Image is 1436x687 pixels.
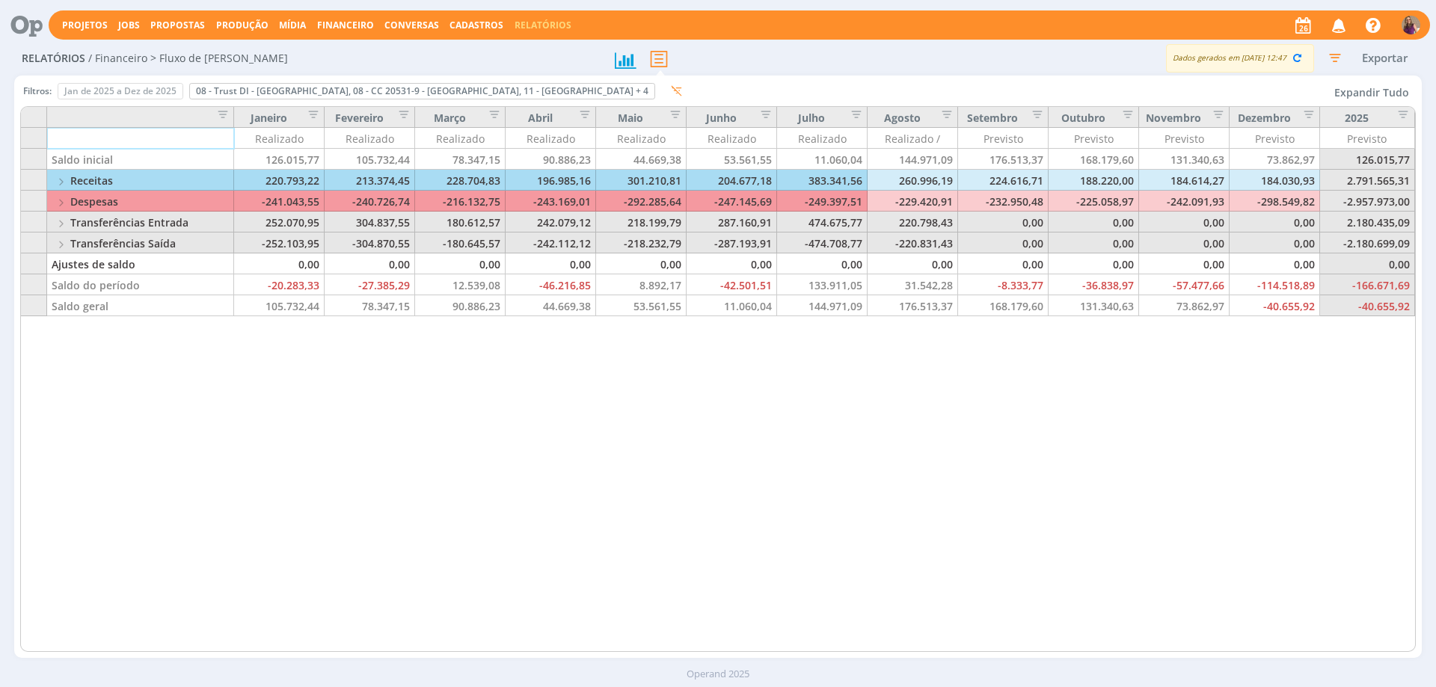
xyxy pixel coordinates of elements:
div: 0,00 [1230,212,1320,232]
div: 204.677,18 [687,170,777,191]
div: 220.798,43 [868,212,958,232]
div: -218.232,79 [596,232,687,253]
div: -298.549,82 [1230,191,1320,212]
div: Realizado [777,128,868,149]
div: -114.518,89 [1230,274,1320,295]
div: 218.199,79 [596,212,687,232]
div: -249.397,51 [777,191,868,212]
div: -240.726,74 [325,191,415,212]
div: Saldo inicial [47,149,234,170]
div: Ajustes de saldo [47,253,234,274]
div: Outubro [1049,107,1139,128]
div: 0,00 [1230,253,1320,274]
span: / Financeiro > Fluxo de [PERSON_NAME] [88,52,288,65]
button: Produção [212,19,273,31]
a: Produção [216,19,269,31]
button: Editar filtro para Coluna Abril [570,110,591,124]
div: -216.132,75 [415,191,506,212]
div: Realizado [506,128,596,149]
div: -292.285,64 [596,191,687,212]
div: 90.886,23 [506,149,596,170]
div: 0,00 [958,212,1049,232]
div: -40.655,92 [1230,295,1320,316]
div: -180.645,57 [415,232,506,253]
div: Transferências Saída [47,232,234,253]
button: Editar filtro para Coluna Dezembro [1294,110,1315,124]
div: Junho [687,107,777,128]
div: 105.732,44 [325,149,415,170]
div: 144.971,09 [777,295,868,316]
div: 176.513,37 [868,295,958,316]
div: 0,00 [868,253,958,274]
div: Realizado / Previsto [868,128,958,149]
button: Toggle Grupo [52,176,70,187]
div: -243.169,01 [506,191,596,212]
div: 0,00 [1049,253,1139,274]
div: 0,00 [234,253,325,274]
div: 78.347,15 [325,295,415,316]
div: 224.616,71 [958,170,1049,191]
div: 0,00 [1049,212,1139,232]
div: -474.708,77 [777,232,868,253]
div: Realizado [596,128,687,149]
div: 2025 [1320,107,1415,128]
button: Projetos [58,19,112,31]
div: Saldo geral [47,295,234,316]
div: 287.160,91 [687,212,777,232]
div: 0,00 [596,253,687,274]
div: Agosto [868,107,958,128]
div: -8.333,77 [958,274,1049,295]
button: Editar filtro para Coluna Junho [751,110,772,124]
div: 0,00 [325,253,415,274]
div: Julho [777,107,868,128]
button: Financeiro [313,19,378,31]
div: -2.180.699,09 [1320,232,1415,253]
div: 260.996,19 [868,170,958,191]
button: Editar filtro para Coluna Novembro [1203,110,1224,124]
div: 0,00 [1049,232,1139,253]
button: Toggle Grupo [52,197,70,208]
button: Editar filtro para Coluna Outubro [1113,110,1134,124]
button: Propostas [146,19,209,31]
div: Setembro [958,107,1049,128]
div: 11.060,04 [777,149,868,170]
div: Realizado [415,128,506,149]
div: 11.060,04 [687,295,777,316]
div: 0,00 [1230,232,1320,253]
img: A [1402,16,1420,34]
div: -42.501,51 [687,274,777,295]
div: Previsto [958,128,1049,149]
div: 168.179,60 [958,295,1049,316]
div: 213.374,45 [325,170,415,191]
div: 0,00 [1139,232,1230,253]
div: 144.971,09 [868,149,958,170]
div: 44.669,38 [506,295,596,316]
span: Filtros: [23,84,52,98]
div: Realizado [234,128,325,149]
div: Dados gerados em [DATE] 12:47 [1166,44,1314,73]
div: -242.091,93 [1139,191,1230,212]
div: Previsto [1139,128,1230,149]
div: Abril [506,107,596,128]
div: -220.831,43 [868,232,958,253]
div: 196.985,16 [506,170,596,191]
div: 126.015,77 [1320,149,1415,170]
div: Maio [596,107,687,128]
div: 0,00 [777,253,868,274]
button: Toggle Grupo [52,218,70,229]
a: Projetos [62,19,108,31]
button: Editar filtro para Coluna Agosto [932,110,953,124]
div: 105.732,44 [234,295,325,316]
div: 252.070,95 [234,212,325,232]
a: Conversas [384,19,439,31]
div: 73.862,97 [1230,149,1320,170]
div: -20.283,33 [234,274,325,295]
div: 304.837,55 [325,212,415,232]
button: 08 - Trust DI - [GEOGRAPHIC_DATA], 08 - CC 20531-9 - [GEOGRAPHIC_DATA], 11 - [GEOGRAPHIC_DATA] + 4 [189,83,655,99]
span: Relatórios [22,52,85,65]
div: 0,00 [506,253,596,274]
a: Jobs [118,19,140,31]
div: Março [415,107,506,128]
button: Editar filtro para Coluna Janeiro [298,110,319,124]
div: 180.612,57 [415,212,506,232]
